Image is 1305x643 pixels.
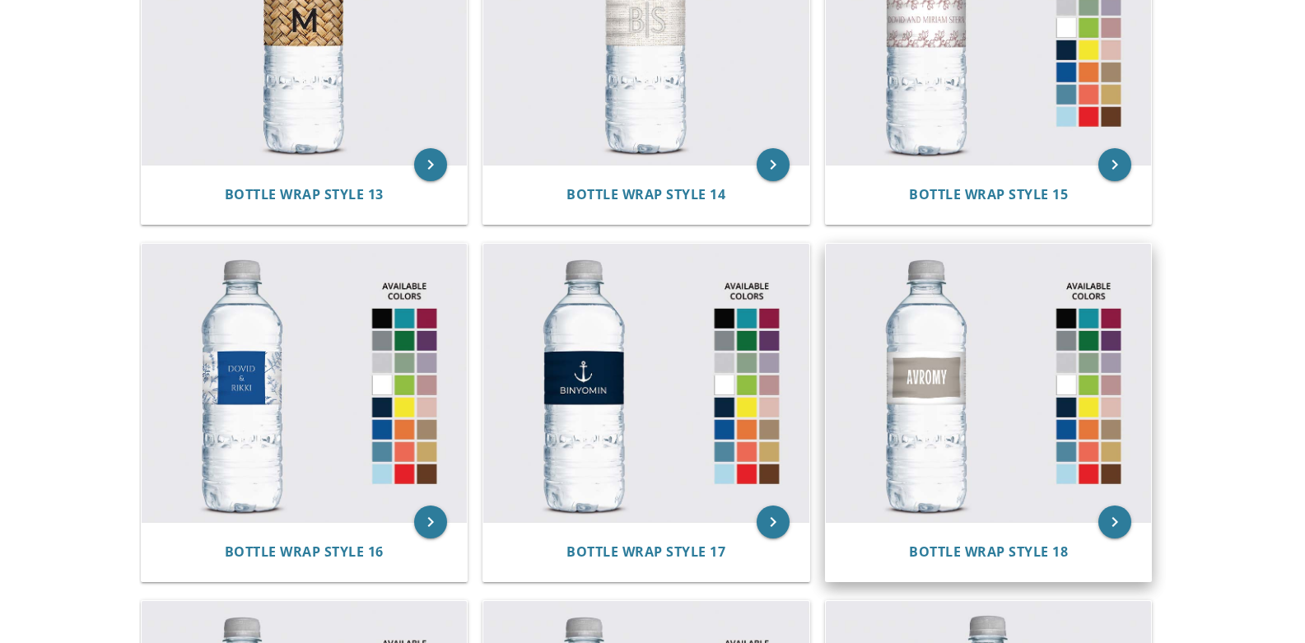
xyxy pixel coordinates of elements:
[1098,506,1131,538] a: keyboard_arrow_right
[414,148,447,181] a: keyboard_arrow_right
[909,185,1068,203] span: Bottle Wrap Style 15
[225,187,384,203] a: Bottle Wrap Style 13
[909,544,1068,560] a: Bottle Wrap Style 18
[757,506,790,538] a: keyboard_arrow_right
[225,543,384,561] span: Bottle Wrap Style 16
[414,506,447,538] a: keyboard_arrow_right
[757,148,790,181] a: keyboard_arrow_right
[225,544,384,560] a: Bottle Wrap Style 16
[909,187,1068,203] a: Bottle Wrap Style 15
[142,244,468,522] img: Bottle Wrap Style 16
[483,244,809,522] img: Bottle Wrap Style 17
[909,543,1068,561] span: Bottle Wrap Style 18
[225,185,384,203] span: Bottle Wrap Style 13
[566,187,725,203] a: Bottle Wrap Style 14
[566,544,725,560] a: Bottle Wrap Style 17
[566,185,725,203] span: Bottle Wrap Style 14
[566,543,725,561] span: Bottle Wrap Style 17
[1098,148,1131,181] a: keyboard_arrow_right
[826,244,1152,522] img: Bottle Wrap Style 18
